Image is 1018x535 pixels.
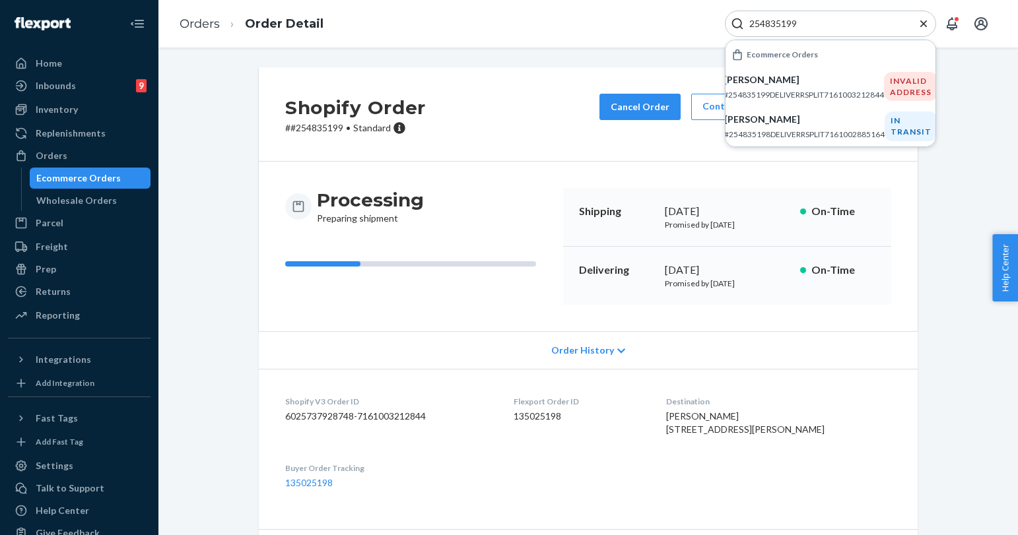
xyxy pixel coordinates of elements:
[8,212,151,234] a: Parcel
[346,122,351,133] span: •
[30,190,151,211] a: Wholesale Orders
[8,478,151,499] a: Talk to Support
[317,188,424,225] div: Preparing shipment
[747,50,818,59] h6: Ecommerce Orders
[36,194,117,207] div: Wholesale Orders
[939,11,965,37] button: Open notifications
[551,344,614,357] span: Order History
[8,375,151,391] a: Add Integration
[36,482,104,495] div: Talk to Support
[285,121,426,135] p: # #254835199
[36,79,76,92] div: Inbounds
[917,17,930,31] button: Close Search
[36,353,91,366] div: Integrations
[36,216,63,230] div: Parcel
[36,172,121,185] div: Ecommerce Orders
[8,500,151,521] a: Help Center
[8,123,151,144] a: Replenishments
[136,79,147,92] div: 9
[36,149,67,162] div: Orders
[180,16,220,31] a: Orders
[36,103,78,116] div: Inventory
[15,17,71,30] img: Flexport logo
[36,285,71,298] div: Returns
[36,504,89,517] div: Help Center
[665,204,790,219] div: [DATE]
[665,278,790,289] p: Promised by [DATE]
[8,259,151,280] a: Prep
[691,94,788,120] a: Contact Support
[724,73,884,86] p: [PERSON_NAME]
[579,263,654,278] p: Delivering
[724,113,885,126] p: [PERSON_NAME]
[8,75,151,96] a: Inbounds9
[731,17,744,30] svg: Search Icon
[884,72,937,101] div: INVALID ADDRESS
[811,263,875,278] p: On-Time
[8,99,151,120] a: Inventory
[8,434,151,450] a: Add Fast Tag
[8,236,151,257] a: Freight
[285,410,492,423] dd: 6025737928748-7161003212844
[724,129,885,140] p: #254835198DELIVERRSPLIT7161002885164
[514,396,646,407] dt: Flexport Order ID
[514,410,646,423] dd: 135025198
[8,145,151,166] a: Orders
[36,57,62,70] div: Home
[968,11,994,37] button: Open account menu
[30,168,151,189] a: Ecommerce Orders
[599,94,681,120] button: Cancel Order
[666,396,891,407] dt: Destination
[8,408,151,429] button: Fast Tags
[8,305,151,326] a: Reporting
[8,455,151,476] a: Settings
[285,94,426,121] h2: Shopify Order
[36,412,78,425] div: Fast Tags
[885,111,937,141] div: IN TRANSIT
[811,204,875,219] p: On-Time
[317,188,424,212] h3: Processing
[285,462,492,474] dt: Buyer Order Tracking
[666,410,825,435] span: [PERSON_NAME] [STREET_ADDRESS][PERSON_NAME]
[8,349,151,370] button: Integrations
[169,5,334,44] ol: breadcrumbs
[992,234,1018,301] button: Help Center
[36,263,56,276] div: Prep
[36,377,94,389] div: Add Integration
[124,11,151,37] button: Close Navigation
[724,89,884,100] p: #254835199DELIVERRSPLIT7161003212844
[285,396,492,407] dt: Shopify V3 Order ID
[36,127,106,140] div: Replenishments
[579,204,654,219] p: Shipping
[36,436,83,447] div: Add Fast Tag
[8,53,151,74] a: Home
[36,240,68,253] div: Freight
[36,459,73,472] div: Settings
[245,16,323,31] a: Order Detail
[665,263,790,278] div: [DATE]
[353,122,391,133] span: Standard
[744,17,906,30] input: Search Input
[665,219,790,230] p: Promised by [DATE]
[36,309,80,322] div: Reporting
[8,281,151,302] a: Returns
[285,477,333,488] a: 135025198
